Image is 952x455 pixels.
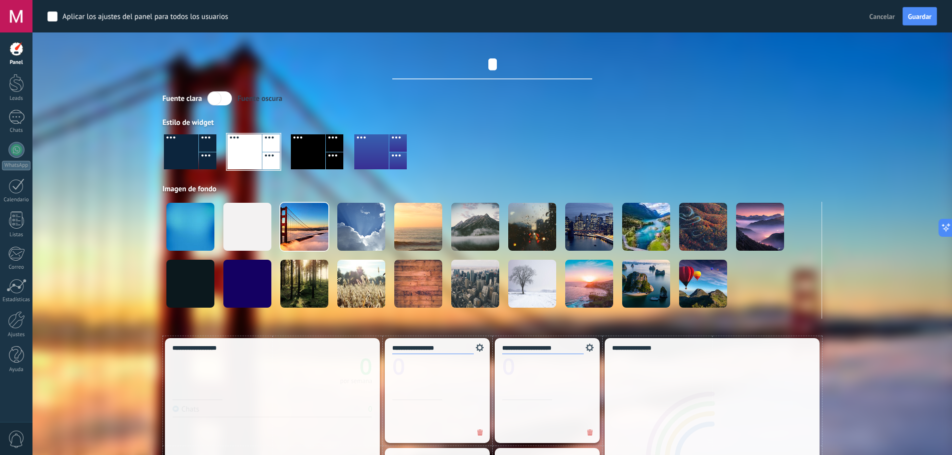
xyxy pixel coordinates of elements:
button: Cancelar [866,9,899,24]
div: Ajustes [2,332,31,338]
div: Estadísticas [2,297,31,303]
div: Estilo de widget [162,118,822,127]
div: Fuente oscura [237,94,282,103]
div: Ayuda [2,367,31,373]
div: WhatsApp [2,161,30,170]
div: Leads [2,95,31,102]
span: Cancelar [870,12,895,21]
div: Correo [2,264,31,271]
span: Guardar [908,13,932,20]
div: Panel [2,59,31,66]
div: Aplicar los ajustes del panel para todos los usuarios [62,12,228,22]
div: Calendario [2,197,31,203]
div: Imagen de fondo [162,184,822,194]
button: Guardar [903,7,937,26]
div: Chats [2,127,31,134]
div: Listas [2,232,31,238]
div: Fuente clara [162,94,202,103]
